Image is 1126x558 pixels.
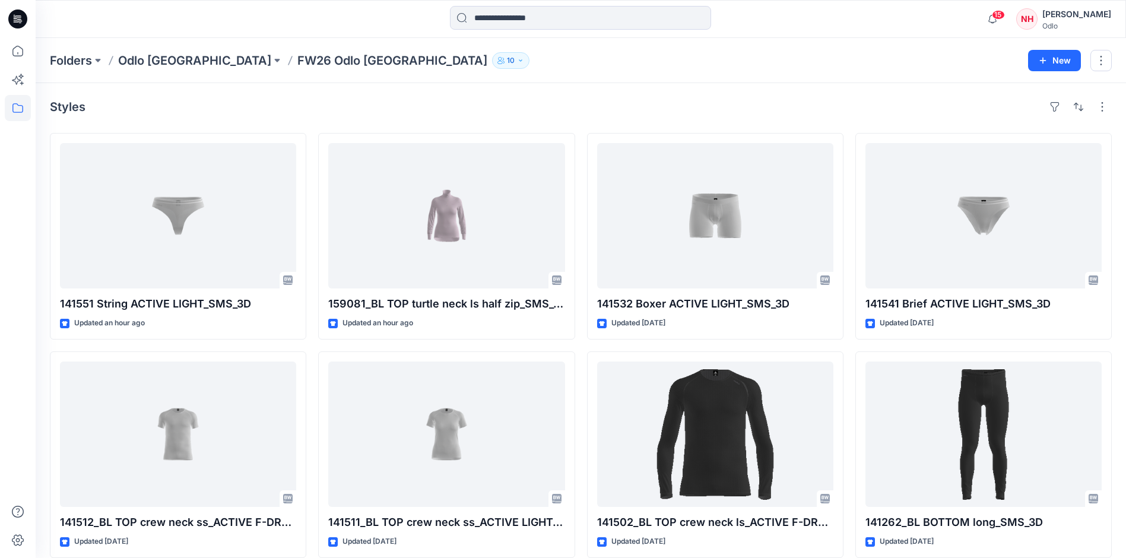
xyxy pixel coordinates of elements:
p: Updated [DATE] [611,535,665,548]
a: 141541 Brief ACTIVE LIGHT_SMS_3D [865,143,1102,288]
button: New [1028,50,1081,71]
a: 159081_BL TOP turtle neck ls half zip_SMS_3D [328,143,564,288]
p: Updated [DATE] [342,535,397,548]
h4: Styles [50,100,85,114]
p: 141541 Brief ACTIVE LIGHT_SMS_3D [865,296,1102,312]
p: 141262_BL BOTTOM long_SMS_3D [865,514,1102,531]
a: 141551 String ACTIVE LIGHT_SMS_3D [60,143,296,288]
p: Updated [DATE] [611,317,665,329]
div: NH [1016,8,1038,30]
p: Updated [DATE] [880,535,934,548]
p: 141512_BL TOP crew neck ss_ACTIVE F-DRY LIGHT_SMS_3D [60,514,296,531]
p: Updated an hour ago [342,317,413,329]
a: Folders [50,52,92,69]
a: 141502_BL TOP crew neck ls_ACTIVE F-DRY LIGHT_SMS_3D [597,362,833,507]
p: 141511_BL TOP crew neck ss_ACTIVE LIGHT_SMS_3D [328,514,564,531]
a: 141511_BL TOP crew neck ss_ACTIVE LIGHT_SMS_3D [328,362,564,507]
p: Updated an hour ago [74,317,145,329]
p: Updated [DATE] [74,535,128,548]
a: 141532 Boxer ACTIVE LIGHT_SMS_3D [597,143,833,288]
button: 10 [492,52,529,69]
p: 10 [507,54,515,67]
a: 141262_BL BOTTOM long_SMS_3D [865,362,1102,507]
p: 159081_BL TOP turtle neck ls half zip_SMS_3D [328,296,564,312]
p: 141532 Boxer ACTIVE LIGHT_SMS_3D [597,296,833,312]
div: Odlo [1042,21,1111,30]
div: [PERSON_NAME] [1042,7,1111,21]
a: 141512_BL TOP crew neck ss_ACTIVE F-DRY LIGHT_SMS_3D [60,362,296,507]
a: Odlo [GEOGRAPHIC_DATA] [118,52,271,69]
p: 141502_BL TOP crew neck ls_ACTIVE F-DRY LIGHT_SMS_3D [597,514,833,531]
p: FW26 Odlo [GEOGRAPHIC_DATA] [297,52,487,69]
p: Updated [DATE] [880,317,934,329]
span: 15 [992,10,1005,20]
p: 141551 String ACTIVE LIGHT_SMS_3D [60,296,296,312]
